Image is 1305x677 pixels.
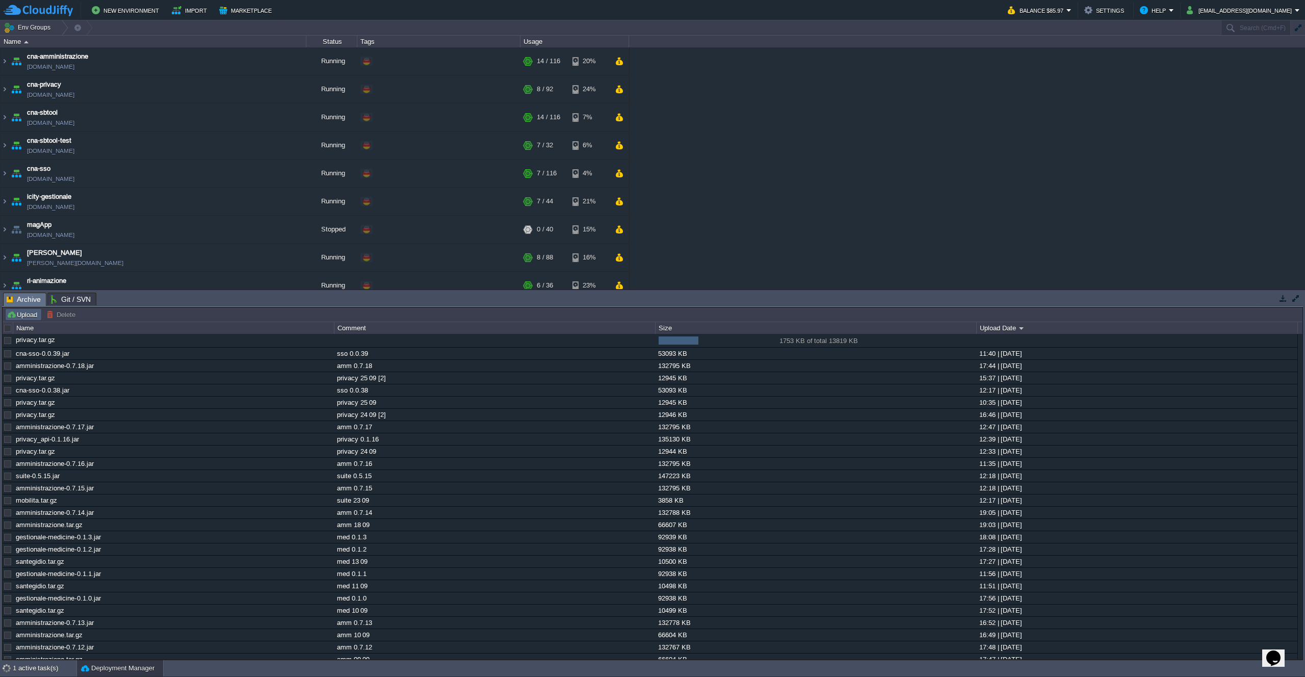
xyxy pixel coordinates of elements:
[334,556,655,567] div: med 13 09
[656,470,976,482] div: 147223 KB
[307,36,357,47] div: Status
[16,631,83,639] a: amministrazione.tar.gz
[27,164,50,174] span: cna-sso
[27,80,61,90] span: cna-privacy
[572,272,606,299] div: 23%
[656,543,976,555] div: 92938 KB
[7,310,40,319] button: Upload
[656,421,976,433] div: 132795 KB
[16,386,69,394] a: cna-sso-0.0.38.jar
[656,580,976,592] div: 10498 KB
[334,409,655,421] div: privacy 24 09 [2]
[977,409,1297,421] div: 16:46 | [DATE]
[306,160,357,187] div: Running
[7,293,41,306] span: Archive
[14,322,334,334] div: Name
[46,310,79,319] button: Delete
[572,244,606,271] div: 16%
[656,409,976,421] div: 12946 KB
[27,118,74,128] a: [DOMAIN_NAME]
[656,372,976,384] div: 12945 KB
[16,594,101,602] a: gestionale-medicine-0.1.0.jar
[334,580,655,592] div: med 11 09
[661,336,976,348] div: 1753 KB of total 13819 KB
[334,372,655,384] div: privacy 25 09 [2]
[27,136,71,146] a: cna-sbtool-test
[16,484,94,492] a: amministrazione-0.7.15.jar
[334,421,655,433] div: amm 0.7.17
[334,446,655,457] div: privacy 24 09
[1,188,9,215] img: AMDAwAAAACH5BAEAAAAALAAAAAABAAEAAAICRAEAOw==
[334,654,655,665] div: amm 09 09
[16,362,94,370] a: amministrazione-0.7.18.jar
[81,663,154,673] button: Deployment Manager
[656,531,976,543] div: 92939 KB
[16,350,69,357] a: cna-sso-0.0.39.jar
[9,244,23,271] img: AMDAwAAAACH5BAEAAAAALAAAAAABAAEAAAICRAEAOw==
[9,216,23,243] img: AMDAwAAAACH5BAEAAAAALAAAAAABAAEAAAICRAEAOw==
[1140,4,1169,16] button: Help
[306,47,357,75] div: Running
[334,519,655,531] div: amm 18 09
[334,494,655,506] div: suite 23 09
[16,570,101,578] a: gestionale-medicine-0.1.1.jar
[537,75,553,103] div: 8 / 92
[16,533,101,541] a: gestionale-medicine-0.1.3.jar
[334,531,655,543] div: med 0.1.3
[306,272,357,299] div: Running
[51,293,91,305] span: Git / SVN
[334,458,655,470] div: amm 0.7.16
[16,399,55,406] a: privacy.tar.gz
[306,188,357,215] div: Running
[977,348,1297,359] div: 11:40 | [DATE]
[1262,636,1295,667] iframe: chat widget
[977,592,1297,604] div: 17:56 | [DATE]
[656,348,976,359] div: 53093 KB
[656,592,976,604] div: 92938 KB
[27,248,82,258] span: [PERSON_NAME]
[4,4,73,17] img: CloudJiffy
[16,448,55,455] a: privacy.tar.gz
[9,272,23,299] img: AMDAwAAAACH5BAEAAAAALAAAAAABAAEAAAICRAEAOw==
[977,372,1297,384] div: 15:37 | [DATE]
[9,103,23,131] img: AMDAwAAAACH5BAEAAAAALAAAAAABAAEAAAICRAEAOw==
[977,556,1297,567] div: 17:27 | [DATE]
[4,20,54,35] button: Env Groups
[1084,4,1127,16] button: Settings
[306,244,357,271] div: Running
[977,654,1297,665] div: 17:47 | [DATE]
[16,411,55,419] a: privacy.tar.gz
[1,244,9,271] img: AMDAwAAAACH5BAEAAAAALAAAAAABAAEAAAICRAEAOw==
[16,374,55,382] a: privacy.tar.gz
[977,641,1297,653] div: 17:48 | [DATE]
[334,568,655,580] div: med 0.1.1
[27,230,74,240] a: [DOMAIN_NAME]
[16,521,83,529] a: amministrazione.tar.gz
[656,458,976,470] div: 132795 KB
[27,258,123,268] a: [PERSON_NAME][DOMAIN_NAME]
[27,192,71,202] a: icity-gestionale
[334,617,655,629] div: amm 0.7.13
[537,272,553,299] div: 6 / 36
[27,286,74,296] a: [DOMAIN_NAME]
[977,580,1297,592] div: 11:51 | [DATE]
[977,605,1297,616] div: 17:52 | [DATE]
[977,507,1297,518] div: 19:05 | [DATE]
[27,51,88,62] a: cna-amministrazione
[656,360,976,372] div: 132795 KB
[977,543,1297,555] div: 17:28 | [DATE]
[656,322,976,334] div: Size
[656,384,976,396] div: 53093 KB
[656,507,976,518] div: 132788 KB
[27,202,74,212] a: [DOMAIN_NAME]
[656,519,976,531] div: 66607 KB
[27,276,66,286] a: ri-animazione
[537,216,553,243] div: 0 / 40
[9,160,23,187] img: AMDAwAAAACH5BAEAAAAALAAAAAABAAEAAAICRAEAOw==
[977,519,1297,531] div: 19:03 | [DATE]
[656,568,976,580] div: 92938 KB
